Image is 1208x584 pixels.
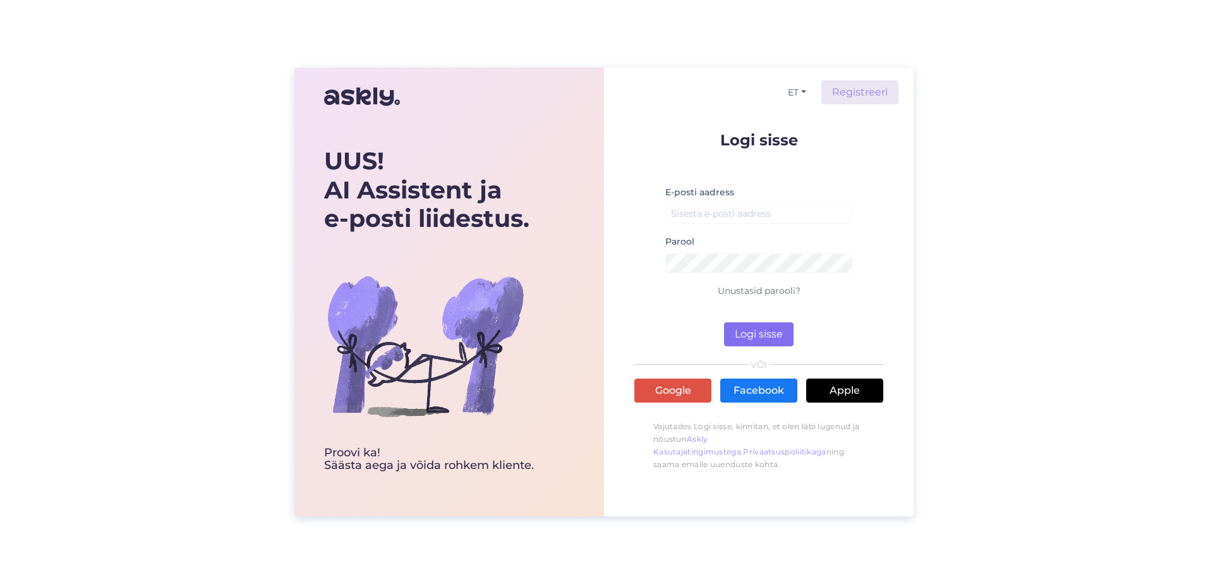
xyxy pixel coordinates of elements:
[724,322,794,346] button: Logi sisse
[324,147,534,233] div: UUS! AI Assistent ja e-posti liidestus.
[821,80,898,104] a: Registreeri
[653,434,741,456] a: Askly Kasutajatingimustega
[324,447,534,472] div: Proovi ka! Säästa aega ja võida rohkem kliente.
[806,379,883,403] a: Apple
[634,379,711,403] a: Google
[665,204,852,224] input: Sisesta e-posti aadress
[634,414,883,477] p: Vajutades Logi sisse, kinnitan, et olen läbi lugenud ja nõustun , ning saama emaile uuenduste kohta.
[749,360,770,369] span: VÕI
[718,285,800,296] a: Unustasid parooli?
[783,83,811,102] button: ET
[324,82,400,112] img: Askly
[665,186,734,199] label: E-posti aadress
[743,447,826,456] a: Privaatsuspoliitikaga
[665,235,694,248] label: Parool
[720,379,797,403] a: Facebook
[634,132,883,148] p: Logi sisse
[324,245,526,447] img: bg-askly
